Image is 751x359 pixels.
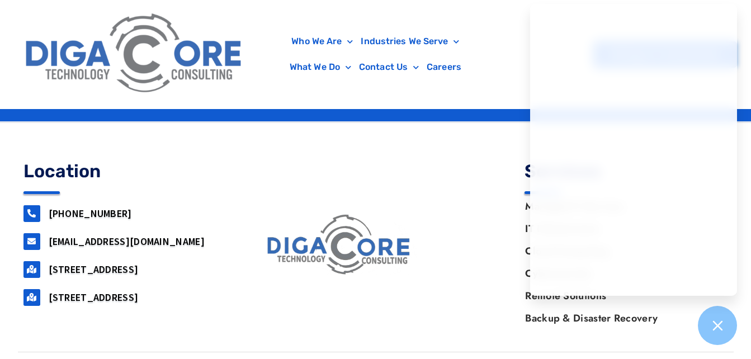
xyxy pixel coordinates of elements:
[514,307,728,329] a: Backup & Disaster Recovery
[355,54,423,80] a: Contact Us
[423,54,465,80] a: Careers
[49,235,205,248] a: [EMAIL_ADDRESS][DOMAIN_NAME]
[514,285,728,307] a: Remote Solutions
[263,212,417,280] img: digacore logo
[286,54,355,80] a: What We Do
[23,162,227,180] h4: Location
[525,162,728,180] h4: Services
[23,289,40,306] a: 2917 Penn Forest Blvd, Roanoke, VA 24018
[514,195,728,218] a: Managed IT Services
[23,261,40,278] a: 160 airport road, Suite 201, Lakewood, NJ, 08701
[514,195,728,329] nav: Menu
[514,240,728,262] a: Cloud Computing
[530,4,737,296] iframe: Chatgenie Messenger
[255,29,496,80] nav: Menu
[49,263,139,276] a: [STREET_ADDRESS]
[514,218,728,240] a: IT Infrastructure
[514,262,728,285] a: Cybersecurity
[357,29,463,54] a: Industries We Serve
[23,233,40,250] a: support@digacore.com
[49,291,139,304] a: [STREET_ADDRESS]
[23,205,40,222] a: 732-646-5725
[49,207,132,220] a: [PHONE_NUMBER]
[287,29,357,54] a: Who We Are
[20,6,249,103] img: Digacore Logo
